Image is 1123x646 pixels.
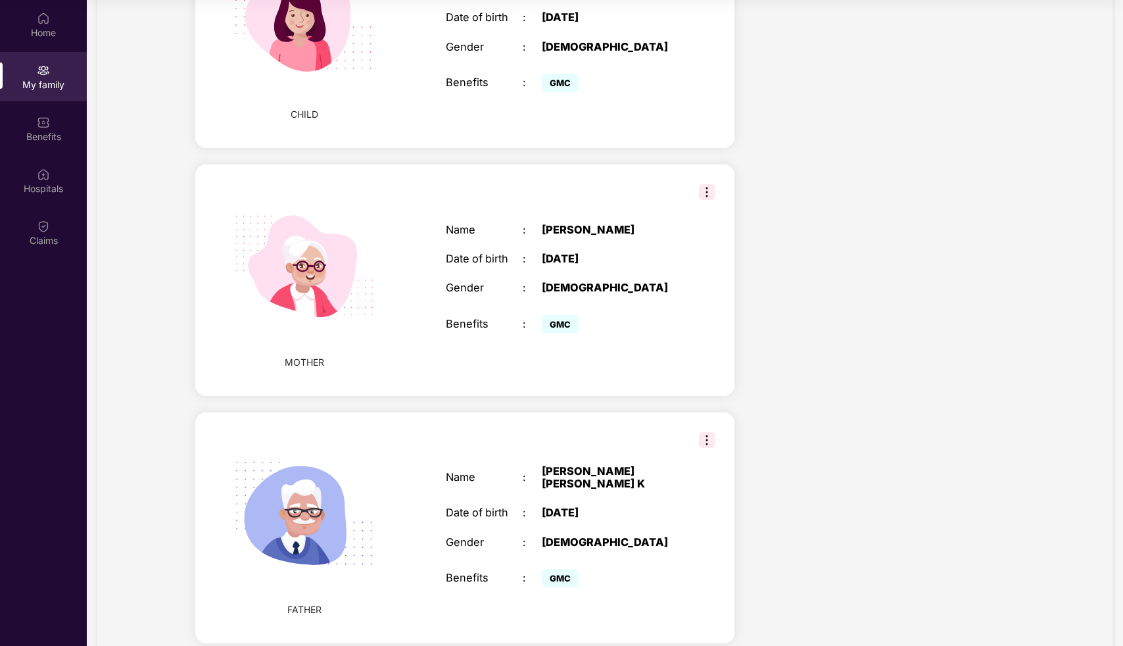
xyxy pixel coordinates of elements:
div: : [523,572,542,584]
div: Gender [446,536,523,549]
div: Date of birth [446,507,523,519]
span: GMC [542,569,579,587]
div: [DATE] [542,507,676,519]
div: Benefits [446,572,523,584]
div: Benefits [446,76,523,89]
div: [PERSON_NAME] [542,224,676,236]
img: svg+xml;base64,PHN2ZyB4bWxucz0iaHR0cDovL3d3dy53My5vcmcvMjAwMC9zdmciIHhtbG5zOnhsaW5rPSJodHRwOi8vd3... [216,426,393,603]
span: GMC [542,315,579,334]
div: : [523,41,542,53]
span: GMC [542,74,579,92]
img: svg+xml;base64,PHN2ZyB3aWR0aD0iMjAiIGhlaWdodD0iMjAiIHZpZXdCb3g9IjAgMCAyMCAyMCIgZmlsbD0ibm9uZSIgeG... [37,64,50,77]
div: [PERSON_NAME] [PERSON_NAME] K [542,465,676,491]
div: : [523,11,542,24]
img: svg+xml;base64,PHN2ZyB3aWR0aD0iMzIiIGhlaWdodD0iMzIiIHZpZXdCb3g9IjAgMCAzMiAzMiIgZmlsbD0ibm9uZSIgeG... [699,432,715,448]
div: : [523,253,542,265]
div: : [523,318,542,330]
div: Benefits [446,318,523,330]
div: [DATE] [542,11,676,24]
div: : [523,536,542,549]
div: [DEMOGRAPHIC_DATA] [542,282,676,294]
div: [DATE] [542,253,676,265]
div: [DEMOGRAPHIC_DATA] [542,41,676,53]
div: Date of birth [446,11,523,24]
div: [DEMOGRAPHIC_DATA] [542,536,676,549]
div: Name [446,471,523,484]
img: svg+xml;base64,PHN2ZyB3aWR0aD0iMzIiIGhlaWdodD0iMzIiIHZpZXdCb3g9IjAgMCAzMiAzMiIgZmlsbD0ibm9uZSIgeG... [699,184,715,200]
span: MOTHER [285,355,324,370]
div: : [523,471,542,484]
div: Name [446,224,523,236]
div: : [523,282,542,294]
div: : [523,76,542,89]
img: svg+xml;base64,PHN2ZyBpZD0iSG9tZSIgeG1sbnM9Imh0dHA6Ly93d3cudzMub3JnLzIwMDAvc3ZnIiB3aWR0aD0iMjAiIG... [37,12,50,25]
img: svg+xml;base64,PHN2ZyBpZD0iSG9zcGl0YWxzIiB4bWxucz0iaHR0cDovL3d3dy53My5vcmcvMjAwMC9zdmciIHdpZHRoPS... [37,168,50,181]
div: Gender [446,41,523,53]
span: CHILD [291,107,318,122]
img: svg+xml;base64,PHN2ZyBpZD0iQ2xhaW0iIHhtbG5zPSJodHRwOi8vd3d3LnczLm9yZy8yMDAwL3N2ZyIgd2lkdGg9IjIwIi... [37,220,50,233]
img: svg+xml;base64,PHN2ZyB4bWxucz0iaHR0cDovL3d3dy53My5vcmcvMjAwMC9zdmciIHdpZHRoPSIyMjQiIGhlaWdodD0iMT... [216,178,393,355]
img: svg+xml;base64,PHN2ZyBpZD0iQmVuZWZpdHMiIHhtbG5zPSJodHRwOi8vd3d3LnczLm9yZy8yMDAwL3N2ZyIgd2lkdGg9Ij... [37,116,50,129]
span: FATHER [287,603,322,617]
div: Date of birth [446,253,523,265]
div: : [523,507,542,519]
div: Gender [446,282,523,294]
div: : [523,224,542,236]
